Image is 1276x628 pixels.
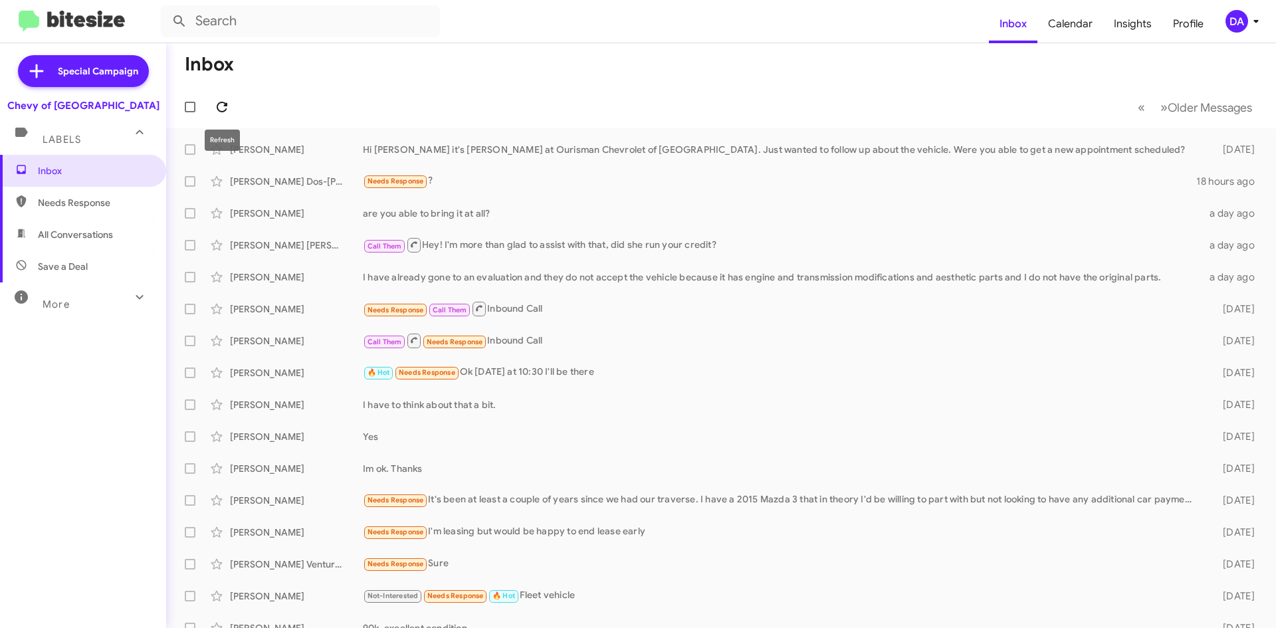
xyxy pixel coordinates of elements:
div: [DATE] [1202,526,1265,539]
div: It's been at least a couple of years since we had our traverse. I have a 2015 Mazda 3 that in the... [363,492,1202,508]
div: are you able to bring it at all? [363,207,1202,220]
div: [PERSON_NAME] Dos-[PERSON_NAME] [230,175,363,188]
span: Labels [43,134,81,146]
div: [PERSON_NAME] [230,589,363,603]
div: [PERSON_NAME] [230,207,363,220]
input: Search [161,5,440,37]
div: DA [1225,10,1248,33]
a: Profile [1162,5,1214,43]
span: Needs Response [368,306,424,314]
span: Needs Response [399,368,455,377]
span: 🔥 Hot [492,591,515,600]
div: [DATE] [1202,494,1265,507]
div: [DATE] [1202,462,1265,475]
span: Needs Response [368,177,424,185]
div: [PERSON_NAME] [230,462,363,475]
div: [DATE] [1202,589,1265,603]
div: I have to think about that a bit. [363,398,1202,411]
span: Older Messages [1168,100,1252,115]
div: Hi [PERSON_NAME] it's [PERSON_NAME] at Ourisman Chevrolet of [GEOGRAPHIC_DATA]. Just wanted to fo... [363,143,1202,156]
button: DA [1214,10,1261,33]
span: « [1138,99,1145,116]
div: Hey! I'm more than glad to assist with that, did she run your credit? [363,237,1202,253]
span: Needs Response [368,560,424,568]
div: [DATE] [1202,334,1265,348]
div: [PERSON_NAME] [230,270,363,284]
div: [PERSON_NAME] [230,366,363,379]
span: Needs Response [368,528,424,536]
div: a day ago [1202,207,1265,220]
span: Inbox [38,164,151,177]
div: 18 hours ago [1196,175,1265,188]
div: Im ok. Thanks [363,462,1202,475]
div: [PERSON_NAME] [230,302,363,316]
div: Inbound Call [363,332,1202,349]
a: Insights [1103,5,1162,43]
a: Inbox [989,5,1037,43]
span: 🔥 Hot [368,368,390,377]
div: Yes [363,430,1202,443]
div: [PERSON_NAME] [230,143,363,156]
span: All Conversations [38,228,113,241]
div: [DATE] [1202,398,1265,411]
div: Chevy of [GEOGRAPHIC_DATA] [7,99,159,112]
div: [PERSON_NAME] [230,526,363,539]
div: [DATE] [1202,143,1265,156]
div: [DATE] [1202,430,1265,443]
div: [DATE] [1202,302,1265,316]
div: [PERSON_NAME] [230,494,363,507]
span: Call Them [368,242,402,251]
div: [PERSON_NAME] [230,430,363,443]
nav: Page navigation example [1130,94,1260,121]
div: Inbound Call [363,300,1202,317]
div: a day ago [1202,239,1265,252]
span: Needs Response [368,496,424,504]
span: Save a Deal [38,260,88,273]
div: I'm leasing but would be happy to end lease early [363,524,1202,540]
span: Special Campaign [58,64,138,78]
a: Calendar [1037,5,1103,43]
span: Call Them [368,338,402,346]
span: Needs Response [38,196,151,209]
div: [DATE] [1202,366,1265,379]
div: Fleet vehicle [363,588,1202,603]
div: ? [363,173,1196,189]
span: Not-Interested [368,591,419,600]
div: a day ago [1202,270,1265,284]
span: » [1160,99,1168,116]
a: Special Campaign [18,55,149,87]
div: I have already gone to an evaluation and they do not accept the vehicle because it has engine and... [363,270,1202,284]
span: Call Them [433,306,467,314]
div: Ok [DATE] at 10:30 I'll be there [363,365,1202,380]
h1: Inbox [185,54,234,75]
div: [DATE] [1202,558,1265,571]
button: Next [1152,94,1260,121]
span: Needs Response [427,338,483,346]
button: Previous [1130,94,1153,121]
span: Needs Response [427,591,484,600]
div: [PERSON_NAME] [PERSON_NAME] [230,239,363,252]
div: Refresh [205,130,240,151]
span: More [43,298,70,310]
div: Sure [363,556,1202,572]
div: [PERSON_NAME] [230,398,363,411]
div: [PERSON_NAME] Ventures [230,558,363,571]
div: [PERSON_NAME] [230,334,363,348]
